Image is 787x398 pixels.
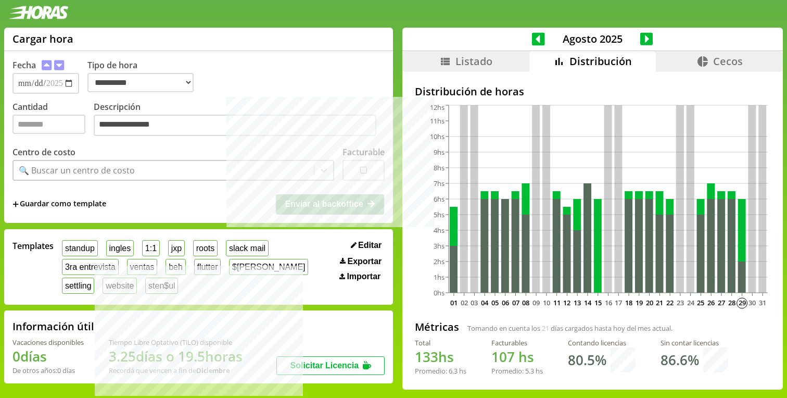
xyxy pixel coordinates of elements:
text: 14 [584,298,592,307]
button: $[PERSON_NAME] [229,259,308,275]
button: flutter [194,259,221,275]
button: beh [166,259,185,275]
span: Solicitar Licencia [290,361,359,370]
h1: 3.25 días o 19.5 horas [109,347,243,366]
text: 27 [718,298,725,307]
text: 25 [697,298,704,307]
button: settling [62,278,94,294]
tspan: 2hs [434,257,445,266]
input: Cantidad [12,115,85,134]
button: ventas [127,259,158,275]
h2: Información útil [12,319,94,333]
text: 09 [532,298,540,307]
div: 🔍 Buscar un centro de costo [19,165,135,176]
span: Agosto 2025 [545,32,640,46]
div: Sin contar licencias [661,338,728,347]
span: 5.3 [525,366,534,376]
text: 30 [748,298,756,307]
text: 13 [574,298,581,307]
text: 17 [615,298,622,307]
text: 07 [512,298,519,307]
tspan: 8hs [434,163,445,172]
h1: Cargar hora [12,32,73,46]
div: Total [415,338,466,347]
text: 22 [666,298,674,307]
span: + [12,198,19,210]
button: standup [62,240,98,256]
div: Facturables [491,338,543,347]
img: logotipo [8,6,69,19]
tspan: 4hs [434,226,445,235]
text: 01 [450,298,458,307]
text: 10 [543,298,550,307]
div: Recordá que vencen a fin de [109,366,243,375]
label: Descripción [94,101,385,139]
tspan: 0hs [434,288,445,297]
button: jxp [168,240,185,256]
div: De otros años: 0 días [12,366,84,375]
text: 08 [522,298,529,307]
span: Listado [455,54,492,68]
button: slack mail [226,240,269,256]
div: Promedio: hs [491,366,543,376]
select: Tipo de hora [87,73,194,92]
span: +Guardar como template [12,198,106,210]
span: Distribución [569,54,632,68]
label: Fecha [12,59,36,71]
button: roots [193,240,218,256]
span: 133 [415,347,438,366]
text: 23 [677,298,684,307]
tspan: 11hs [430,116,445,126]
button: 3ra entrevista [62,259,119,275]
div: Promedio: hs [415,366,466,376]
text: 06 [502,298,509,307]
span: Tomando en cuenta los días cargados hasta hoy del mes actual. [467,324,672,333]
h1: hs [491,347,543,366]
text: 02 [461,298,468,307]
button: sten$ul [145,278,178,294]
text: 18 [625,298,632,307]
textarea: Descripción [94,115,376,136]
h2: Distribución de horas [415,84,770,98]
h2: Métricas [415,320,459,334]
button: ingles [106,240,134,256]
text: 04 [481,298,489,307]
tspan: 6hs [434,194,445,204]
button: Exportar [337,256,385,267]
text: 19 [636,298,643,307]
span: Importar [347,272,380,281]
div: Contando licencias [568,338,636,347]
h1: 0 días [12,347,84,366]
text: 26 [707,298,715,307]
h1: 80.5 % [568,351,606,369]
div: Tiempo Libre Optativo (TiLO) disponible [109,338,243,347]
tspan: 12hs [430,103,445,112]
label: Cantidad [12,101,94,139]
button: Solicitar Licencia [276,356,385,375]
button: website [103,278,137,294]
span: Exportar [348,257,382,266]
tspan: 9hs [434,147,445,157]
text: 31 [759,298,766,307]
h1: 86.6 % [661,351,699,369]
text: 15 [594,298,602,307]
label: Centro de costo [12,146,75,158]
tspan: 7hs [434,179,445,188]
span: 107 [491,347,515,366]
text: 29 [738,298,745,307]
tspan: 3hs [434,241,445,251]
h1: hs [415,347,466,366]
text: 16 [604,298,612,307]
span: Templates [12,240,54,252]
text: 28 [728,298,735,307]
span: Cecos [713,54,743,68]
label: Tipo de hora [87,59,202,94]
text: 24 [687,298,695,307]
text: 11 [553,298,561,307]
div: Vacaciones disponibles [12,338,84,347]
tspan: 10hs [430,132,445,141]
button: Editar [348,240,385,251]
text: 20 [645,298,653,307]
b: Diciembre [196,366,230,375]
tspan: 5hs [434,210,445,219]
